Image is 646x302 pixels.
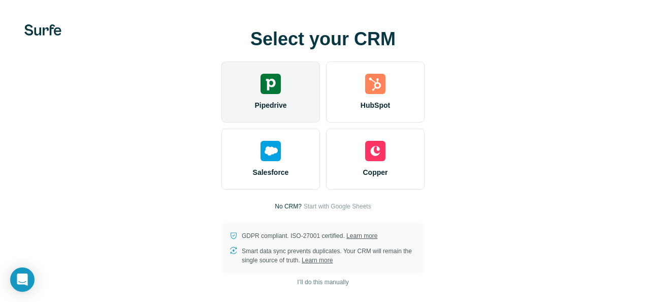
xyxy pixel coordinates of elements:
a: Learn more [302,257,333,264]
img: pipedrive's logo [261,74,281,94]
span: HubSpot [361,100,390,110]
p: Smart data sync prevents duplicates. Your CRM will remain the single source of truth. [242,247,416,265]
div: Open Intercom Messenger [10,267,35,292]
h1: Select your CRM [221,29,425,49]
span: Salesforce [253,167,289,177]
span: Copper [363,167,388,177]
img: hubspot's logo [365,74,385,94]
img: Surfe's logo [24,24,61,36]
span: Pipedrive [254,100,286,110]
p: GDPR compliant. ISO-27001 certified. [242,231,377,240]
button: I’ll do this manually [290,275,356,290]
img: copper's logo [365,141,385,161]
button: Start with Google Sheets [304,202,371,211]
span: I’ll do this manually [297,278,348,287]
img: salesforce's logo [261,141,281,161]
p: No CRM? [275,202,302,211]
a: Learn more [346,232,377,239]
